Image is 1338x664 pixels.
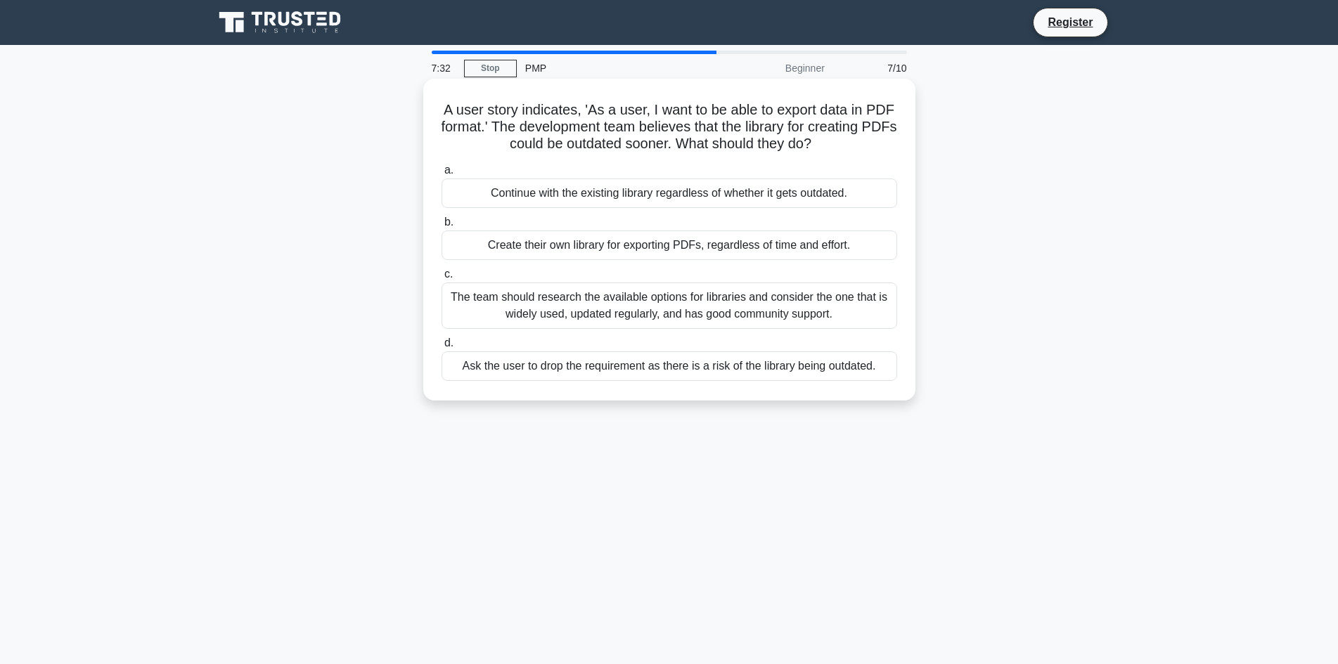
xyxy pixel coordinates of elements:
span: b. [444,216,453,228]
div: Create their own library for exporting PDFs, regardless of time and effort. [442,230,897,260]
div: Continue with the existing library regardless of whether it gets outdated. [442,178,897,208]
div: Beginner [710,54,833,82]
div: PMP [517,54,710,82]
a: Stop [464,60,517,77]
div: The team should research the available options for libraries and consider the one that is widely ... [442,282,897,329]
span: c. [444,268,453,280]
div: 7:32 [423,54,464,82]
a: Register [1039,13,1101,31]
span: d. [444,337,453,349]
div: 7/10 [833,54,915,82]
div: Ask the user to drop the requirement as there is a risk of the library being outdated. [442,351,897,381]
h5: A user story indicates, 'As a user, I want to be able to export data in PDF format.' The developm... [440,101,899,153]
span: a. [444,164,453,176]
